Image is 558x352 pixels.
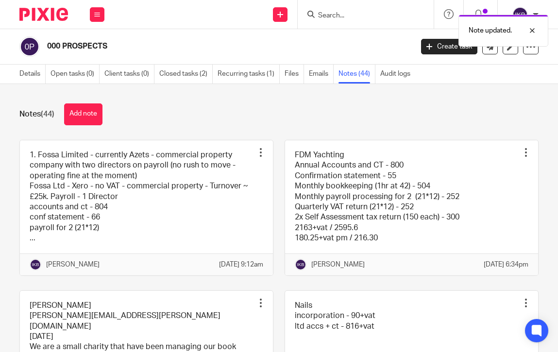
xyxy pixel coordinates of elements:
a: Client tasks (0) [104,65,154,84]
a: Audit logs [380,65,415,84]
h2: 000 PROSPECTS [47,41,335,51]
a: Details [19,65,46,84]
p: Note updated. [469,26,512,35]
p: [DATE] 9:12am [219,260,263,269]
img: svg%3E [19,36,40,57]
img: svg%3E [295,259,306,270]
p: [DATE] 6:34pm [484,260,528,269]
p: [PERSON_NAME] [311,260,365,269]
a: Recurring tasks (1) [218,65,280,84]
button: Add note [64,103,102,125]
a: Open tasks (0) [51,65,100,84]
a: Files [285,65,304,84]
a: Notes (44) [338,65,375,84]
h1: Notes [19,109,54,119]
span: (44) [41,110,54,118]
a: Create task [421,39,477,54]
img: svg%3E [30,259,41,270]
img: Pixie [19,8,68,21]
p: [PERSON_NAME] [46,260,100,269]
a: Emails [309,65,334,84]
a: Closed tasks (2) [159,65,213,84]
img: svg%3E [512,7,528,22]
